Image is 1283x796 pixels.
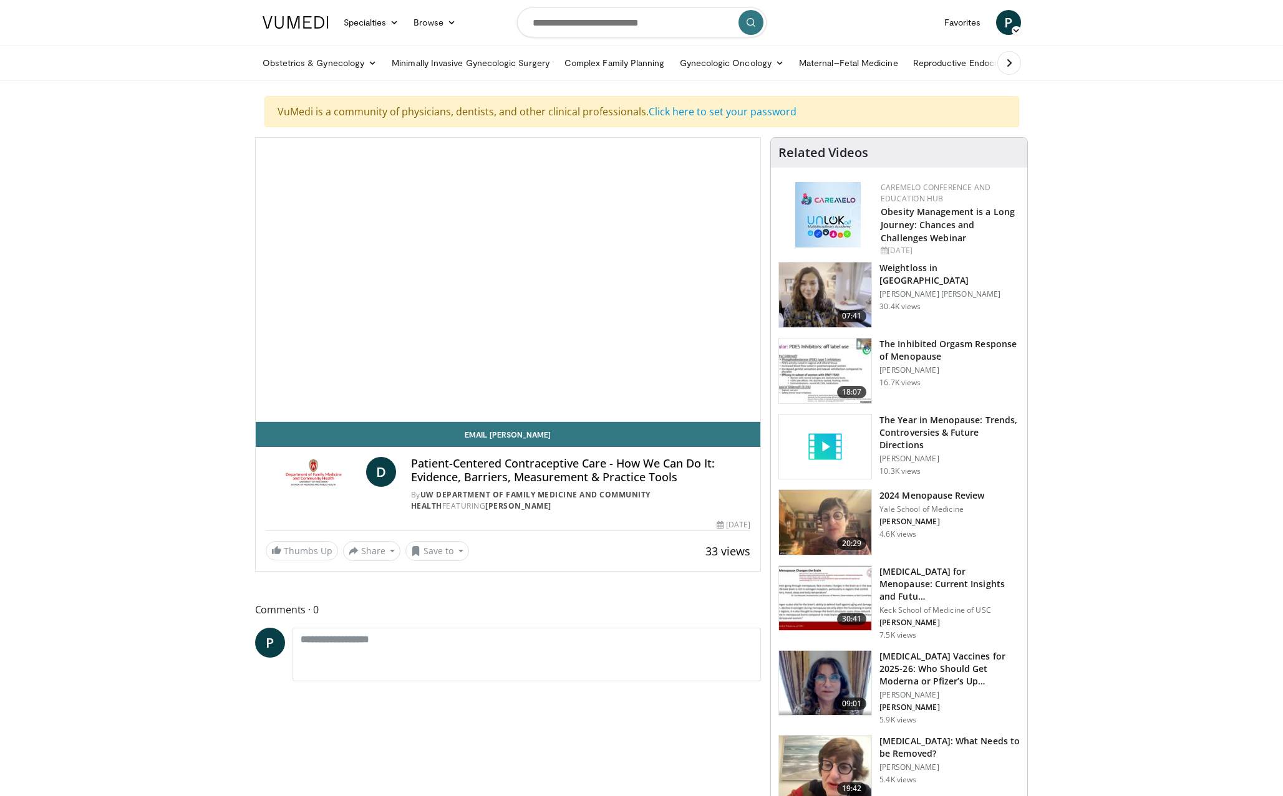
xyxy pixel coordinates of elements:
a: Browse [406,10,463,35]
img: 4e370bb1-17f0-4657-a42f-9b995da70d2f.png.150x105_q85_crop-smart_upscale.png [779,651,871,716]
span: 19:42 [837,782,867,795]
span: 18:07 [837,386,867,398]
h4: Patient-Centered Contraceptive Care - How We Can Do It: Evidence, Barriers, Measurement & Practic... [411,457,750,484]
a: Complex Family Planning [557,50,672,75]
video-js: Video Player [256,138,761,422]
a: CaReMeLO Conference and Education Hub [881,182,990,204]
p: [PERSON_NAME] [879,618,1020,628]
a: 07:41 Weightloss in [GEOGRAPHIC_DATA] [PERSON_NAME] [PERSON_NAME] 30.4K views [778,262,1020,328]
p: [PERSON_NAME] [879,762,1020,772]
img: 45df64a9-a6de-482c-8a90-ada250f7980c.png.150x105_q85_autocrop_double_scale_upscale_version-0.2.jpg [795,182,861,247]
h3: [MEDICAL_DATA] Vaccines for 2025-26: Who Should Get Moderna or Pfizer’s Up… [879,650,1020,688]
a: 20:29 2024 Menopause Review Yale School of Medicine [PERSON_NAME] 4.6K views [778,489,1020,555]
a: Click here to set your password [649,105,796,118]
span: 33 views [705,544,750,559]
h3: Weightloss in [GEOGRAPHIC_DATA] [879,262,1020,287]
a: Email [PERSON_NAME] [256,422,761,447]
p: 10.3K views [879,466,921,476]
div: By FEATURING [411,489,750,512]
a: Thumbs Up [266,541,338,560]
p: 4.6K views [879,529,916,539]
div: [DATE] [717,519,750,530]
p: [PERSON_NAME] [879,454,1020,464]
p: [PERSON_NAME] [PERSON_NAME] [879,289,1020,299]
p: 7.5K views [879,630,916,640]
a: Obstetrics & Gynecology [255,50,385,75]
a: P [255,628,285,658]
input: Search topics, interventions [517,7,767,37]
h3: 2024 Menopause Review [879,489,984,502]
a: Obesity Management is a Long Journey: Chances and Challenges Webinar [881,206,1015,244]
img: VuMedi Logo [263,16,329,29]
a: 09:01 [MEDICAL_DATA] Vaccines for 2025-26: Who Should Get Moderna or Pfizer’s Up… [PERSON_NAME] [... [778,650,1020,725]
p: 16.7K views [879,378,921,388]
h3: [MEDICAL_DATA] for Menopause: Current Insights and Futu… [879,565,1020,603]
h3: [MEDICAL_DATA]: What Needs to be Removed? [879,735,1020,760]
button: Share [343,541,401,561]
a: D [366,457,396,487]
img: 283c0f17-5e2d-42ba-a87c-168d447cdba4.150x105_q85_crop-smart_upscale.jpg [779,338,871,403]
p: [PERSON_NAME] [879,517,984,527]
img: UW Department of Family Medicine and Community Health [266,457,361,487]
a: 30:41 [MEDICAL_DATA] for Menopause: Current Insights and Futu… Keck School of Medicine of USC [PE... [778,565,1020,640]
p: [PERSON_NAME] [879,702,1020,712]
p: 30.4K views [879,302,921,312]
span: 07:41 [837,310,867,322]
span: 30:41 [837,613,867,625]
a: The Year in Menopause: Trends, Controversies & Future Directions [PERSON_NAME] 10.3K views [778,414,1020,480]
a: Minimally Invasive Gynecologic Surgery [384,50,557,75]
p: Keck School of Medicine of USC [879,605,1020,615]
a: P [996,10,1021,35]
span: Comments 0 [255,602,762,618]
img: 47271b8a-94f4-49c8-b914-2a3d3af03a9e.150x105_q85_crop-smart_upscale.jpg [779,566,871,631]
button: Save to [405,541,469,561]
div: VuMedi is a community of physicians, dentists, and other clinical professionals. [264,96,1019,127]
p: [PERSON_NAME] [879,365,1020,375]
img: 9983fed1-7565-45be-8934-aef1103ce6e2.150x105_q85_crop-smart_upscale.jpg [779,262,871,327]
h4: Related Videos [778,145,868,160]
a: UW Department of Family Medicine and Community Health [411,489,651,511]
p: 5.4K views [879,775,916,785]
div: [DATE] [881,245,1017,256]
span: 20:29 [837,537,867,550]
h3: The Year in Menopause: Trends, Controversies & Future Directions [879,414,1020,451]
p: Yale School of Medicine [879,504,984,514]
span: 09:01 [837,698,867,710]
a: Favorites [937,10,989,35]
a: [PERSON_NAME] [485,501,551,511]
h3: The Inhibited Orgasm Response of Menopause [879,338,1020,363]
a: Reproductive Endocrinology & [MEDICAL_DATA] [906,50,1115,75]
a: Maternal–Fetal Medicine [792,50,906,75]
a: 18:07 The Inhibited Orgasm Response of Menopause [PERSON_NAME] 16.7K views [778,338,1020,404]
img: 692f135d-47bd-4f7e-b54d-786d036e68d3.150x105_q85_crop-smart_upscale.jpg [779,490,871,555]
p: [PERSON_NAME] [879,690,1020,700]
img: video_placeholder_short.svg [779,415,871,479]
a: Gynecologic Oncology [672,50,792,75]
p: 5.9K views [879,715,916,725]
a: Specialties [336,10,407,35]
